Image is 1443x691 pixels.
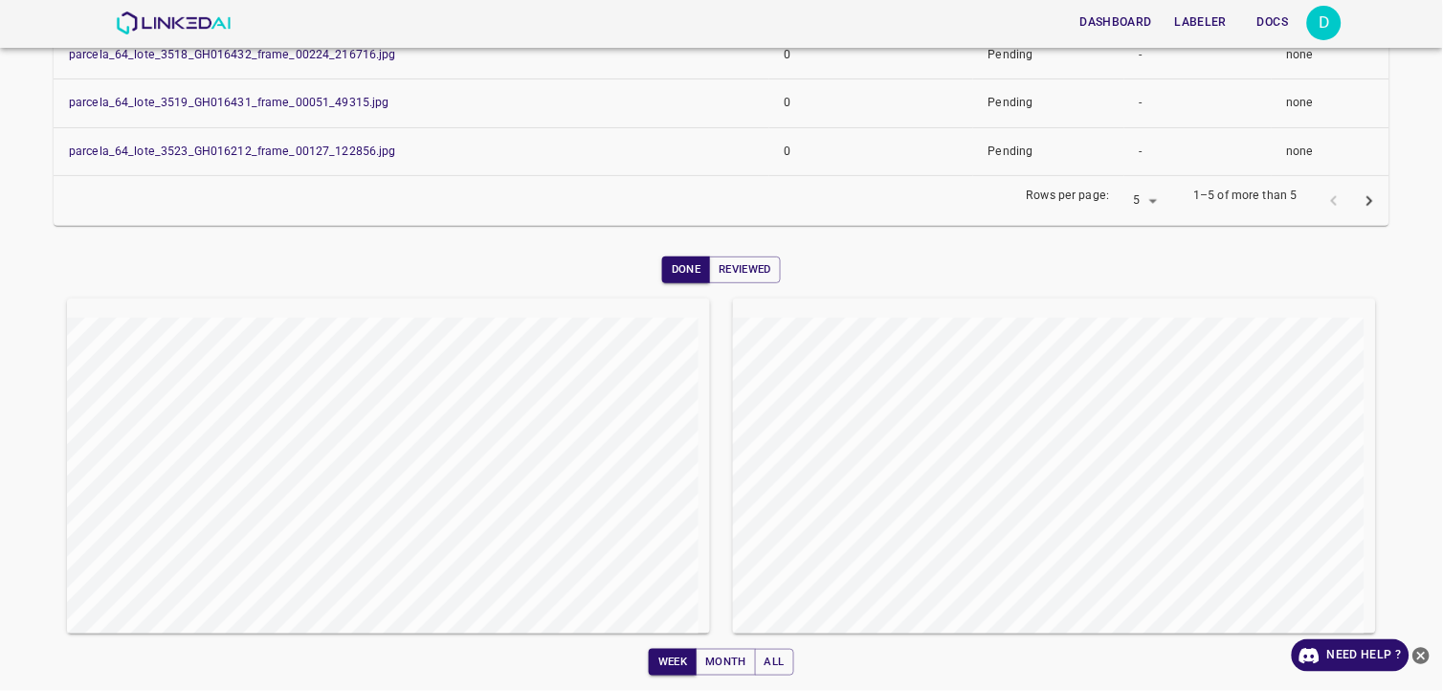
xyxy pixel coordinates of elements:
button: Open settings [1307,6,1342,40]
button: All [755,649,794,676]
a: parcela_64_lote_3523_GH016212_frame_00127_122856.jpg [69,145,396,158]
a: parcela_64_lote_3518_GH016432_frame_00224_216716.jpg [69,48,396,61]
td: 0 [769,31,973,79]
td: none [1272,79,1389,128]
td: - [1124,127,1272,176]
button: Dashboard [1073,7,1160,38]
p: Rows per page: [1027,188,1110,205]
button: Month [696,649,756,676]
img: LinkedAI [116,11,232,34]
p: 1–5 of more than 5 [1194,188,1298,205]
a: Dashboard [1069,3,1164,42]
a: Need Help ? [1292,639,1410,672]
td: Pending [973,79,1124,128]
td: Pending [973,31,1124,79]
td: 0 [769,79,973,128]
td: - [1124,31,1272,79]
td: none [1272,31,1389,79]
button: Docs [1242,7,1303,38]
button: Reviewed [709,256,781,283]
button: next page [1352,184,1387,219]
div: D [1307,6,1342,40]
td: none [1272,127,1389,176]
div: 5 [1118,189,1164,214]
td: Pending [973,127,1124,176]
button: Done [662,256,710,283]
a: Docs [1238,3,1307,42]
td: - [1124,79,1272,128]
a: parcela_64_lote_3519_GH016431_frame_00051_49315.jpg [69,96,389,109]
button: close-help [1410,639,1433,672]
button: Labeler [1167,7,1234,38]
a: Labeler [1164,3,1238,42]
td: 0 [769,127,973,176]
button: Week [649,649,697,676]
